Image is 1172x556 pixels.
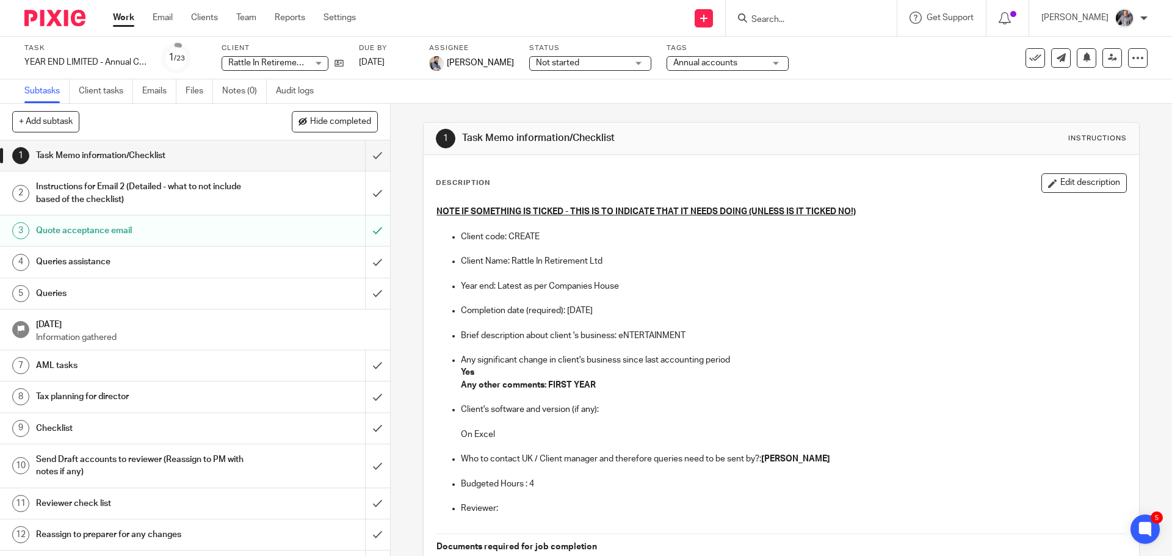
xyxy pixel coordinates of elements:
[228,59,319,67] span: Rattle In Retirement Ltd
[168,51,185,65] div: 1
[667,43,789,53] label: Tags
[222,43,344,53] label: Client
[142,79,176,103] a: Emails
[12,222,29,239] div: 3
[36,388,247,406] h1: Tax planning for director
[461,305,1126,317] p: Completion date (required): [DATE]
[461,502,1126,514] p: Reviewer:
[12,526,29,543] div: 12
[461,428,1126,441] p: On Excel
[236,12,256,24] a: Team
[12,388,29,405] div: 8
[447,57,514,69] span: [PERSON_NAME]
[461,478,1126,490] p: Budgeted Hours : 4
[12,495,29,512] div: 11
[310,117,371,127] span: Hide completed
[436,208,856,216] u: NOTE IF SOMETHING IS TICKED - THIS IS TO INDICATE THAT IT NEEDS DOING (UNLESS IS IT TICKED NO!)
[113,12,134,24] a: Work
[1151,511,1163,524] div: 5
[36,525,247,544] h1: Reassign to preparer for any changes
[24,79,70,103] a: Subtasks
[461,403,1126,416] p: Client's software and version (if any):
[536,59,579,67] span: Not started
[24,56,146,68] div: YEAR END LIMITED - Annual COMPANY accounts and CT600 return
[461,330,1126,342] p: Brief description about client 's business: eNTERTAINMENT
[12,285,29,302] div: 5
[36,222,247,240] h1: Quote acceptance email
[276,79,323,103] a: Audit logs
[222,79,267,103] a: Notes (0)
[436,543,597,551] strong: Documents required for job completion
[1041,173,1127,193] button: Edit description
[36,450,247,482] h1: Send Draft accounts to reviewer (Reassign to PM with notes if any)
[24,43,146,53] label: Task
[36,316,378,331] h1: [DATE]
[12,111,79,132] button: + Add subtask
[1068,134,1127,143] div: Instructions
[12,420,29,437] div: 9
[36,494,247,513] h1: Reviewer check list
[12,254,29,271] div: 4
[529,43,651,53] label: Status
[461,381,596,389] strong: Any other comments: FIRST YEAR
[24,10,85,26] img: Pixie
[461,368,474,377] strong: Yes
[36,331,378,344] p: Information gathered
[174,55,185,62] small: /23
[673,59,737,67] span: Annual accounts
[461,255,1126,267] p: Client Name: Rattle In Retirement Ltd
[927,13,974,22] span: Get Support
[186,79,213,103] a: Files
[359,58,385,67] span: [DATE]
[292,111,378,132] button: Hide completed
[191,12,218,24] a: Clients
[36,284,247,303] h1: Queries
[429,43,514,53] label: Assignee
[750,15,860,26] input: Search
[761,455,830,463] strong: [PERSON_NAME]
[12,457,29,474] div: 10
[461,231,1126,243] p: Client code: CREATE
[36,178,247,209] h1: Instructions for Email 2 (Detailed - what to not include based of the checklist)
[36,253,247,271] h1: Queries assistance
[461,354,1126,366] p: Any significant change in client's business since last accounting period
[462,132,808,145] h1: Task Memo information/Checklist
[12,147,29,164] div: 1
[359,43,414,53] label: Due by
[436,129,455,148] div: 1
[36,146,247,165] h1: Task Memo information/Checklist
[429,56,444,71] img: Pixie%2002.jpg
[275,12,305,24] a: Reports
[12,357,29,374] div: 7
[12,185,29,202] div: 2
[153,12,173,24] a: Email
[461,453,1126,465] p: Who to contact UK / Client manager and therefore queries need to be sent by?:
[79,79,133,103] a: Client tasks
[36,356,247,375] h1: AML tasks
[324,12,356,24] a: Settings
[36,419,247,438] h1: Checklist
[1115,9,1134,28] img: -%20%20-%20studio@ingrained.co.uk%20for%20%20-20220223%20at%20101413%20-%201W1A2026.jpg
[1041,12,1109,24] p: [PERSON_NAME]
[461,280,1126,292] p: Year end: Latest as per Companies House
[436,178,490,188] p: Description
